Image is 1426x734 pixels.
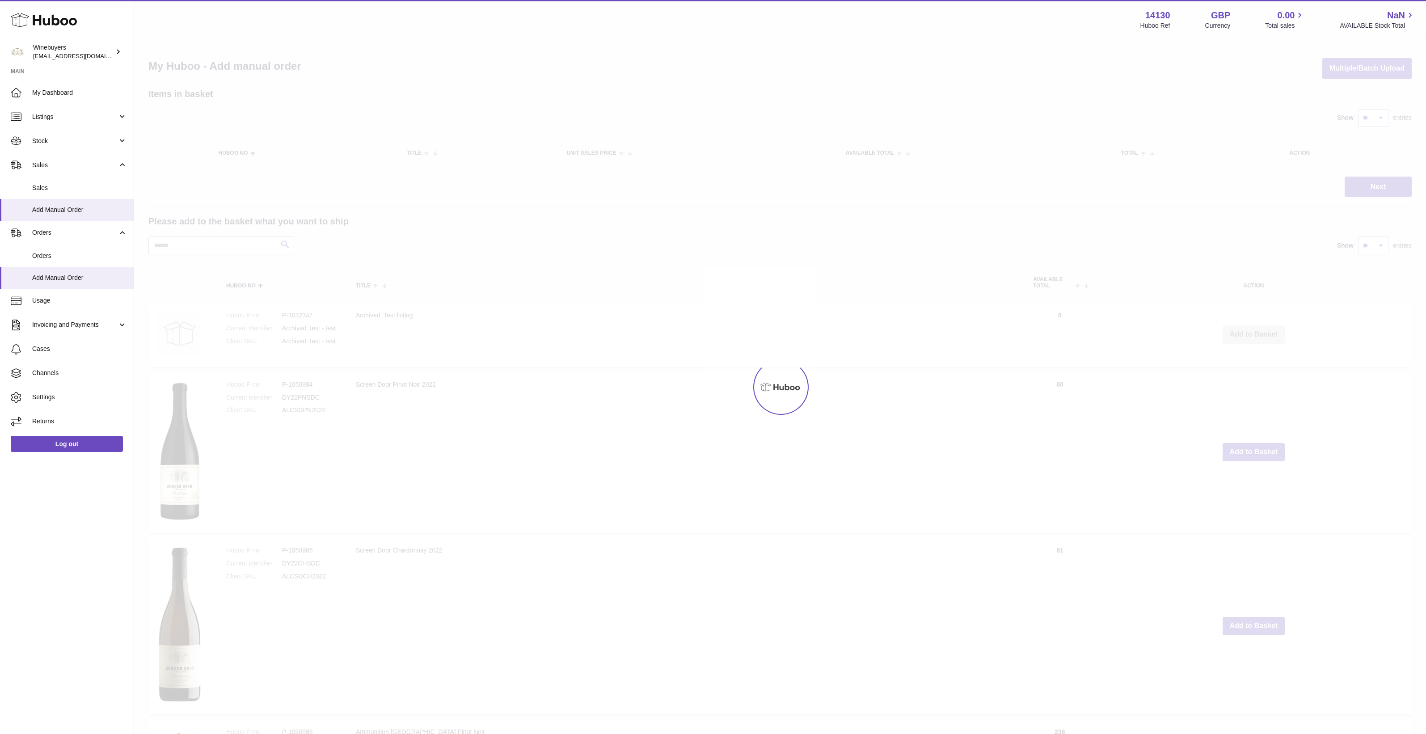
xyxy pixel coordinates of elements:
span: Orders [32,252,127,260]
span: Channels [32,369,127,377]
span: NaN [1387,9,1405,21]
span: Usage [32,296,127,305]
span: Total sales [1265,21,1305,30]
span: Settings [32,393,127,401]
span: AVAILABLE Stock Total [1340,21,1415,30]
div: Currency [1205,21,1231,30]
span: Sales [32,184,127,192]
span: 0.00 [1278,9,1295,21]
div: Winebuyers [33,43,114,60]
a: NaN AVAILABLE Stock Total [1340,9,1415,30]
strong: GBP [1211,9,1230,21]
span: [EMAIL_ADDRESS][DOMAIN_NAME] [33,52,131,59]
span: My Dashboard [32,89,127,97]
span: Add Manual Order [32,206,127,214]
span: Invoicing and Payments [32,321,118,329]
span: Listings [32,113,118,121]
strong: 14130 [1145,9,1170,21]
span: Stock [32,137,118,145]
span: Sales [32,161,118,169]
a: 0.00 Total sales [1265,9,1305,30]
div: Huboo Ref [1140,21,1170,30]
span: Cases [32,345,127,353]
span: Returns [32,417,127,426]
span: Add Manual Order [32,274,127,282]
a: Log out [11,436,123,452]
span: Orders [32,228,118,237]
img: internalAdmin-14130@internal.huboo.com [11,45,24,59]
